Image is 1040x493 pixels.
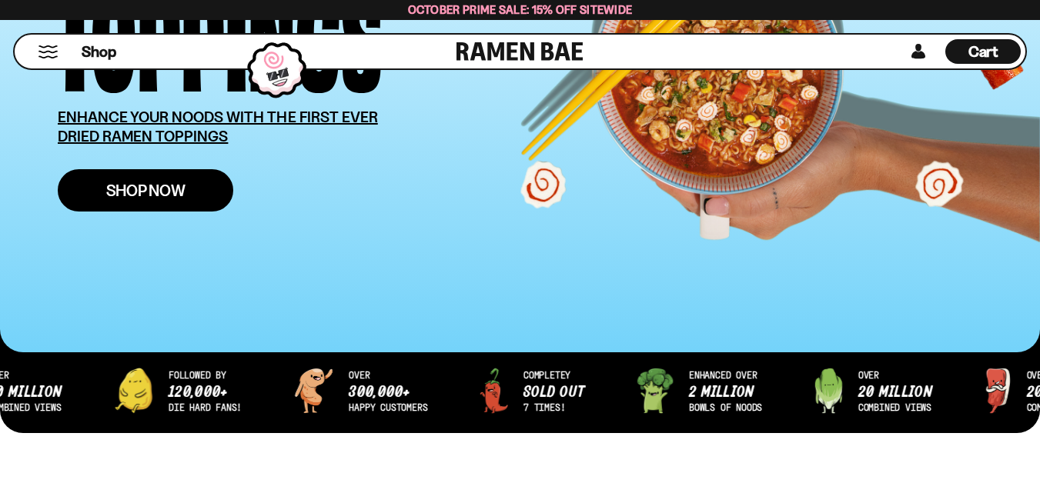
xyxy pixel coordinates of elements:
[58,169,233,212] a: Shop Now
[968,42,998,61] span: Cart
[408,2,633,17] span: October Prime Sale: 15% off Sitewide
[82,42,116,62] span: Shop
[106,182,186,198] span: Shop Now
[58,108,378,145] u: ENHANCE YOUR NOODS WITH THE FIRST EVER DRIED RAMEN TOPPINGS
[38,45,59,58] button: Mobile Menu Trigger
[945,35,1021,68] div: Cart
[82,39,116,64] a: Shop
